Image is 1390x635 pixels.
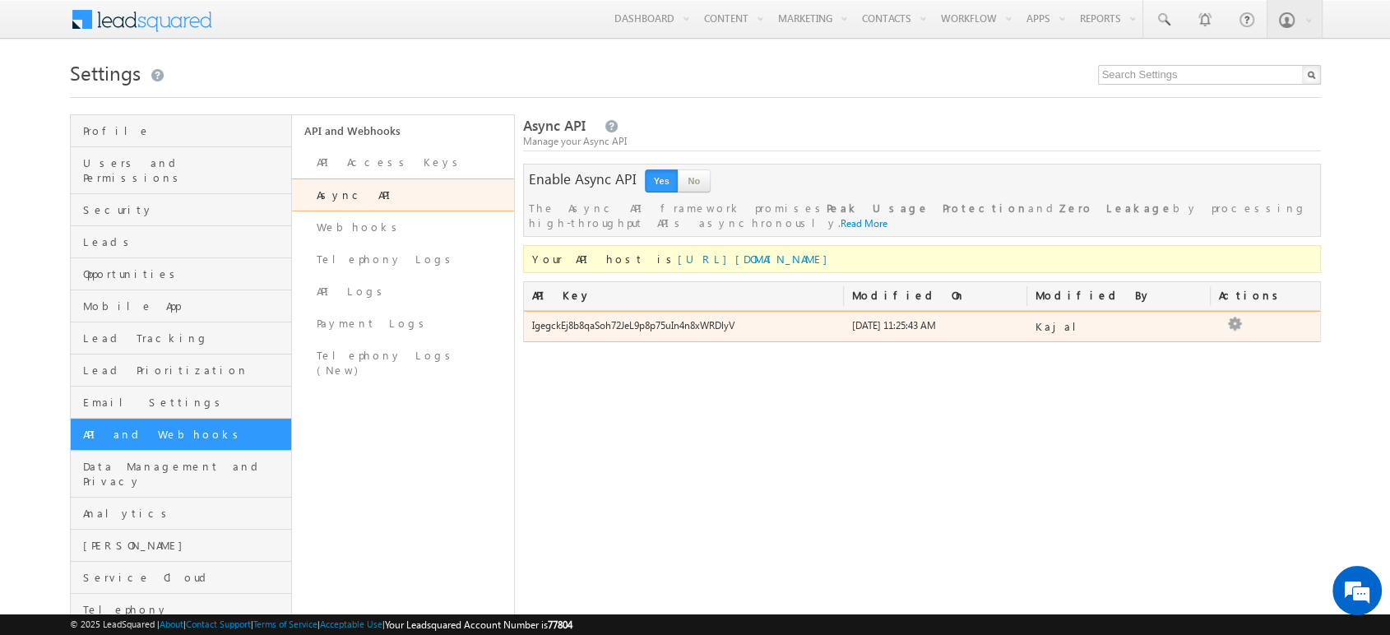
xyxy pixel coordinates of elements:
[83,299,288,313] span: Mobile App
[1098,65,1321,85] input: Search Settings
[83,538,288,553] span: [PERSON_NAME]
[186,619,251,629] a: Contact Support
[71,322,292,355] a: Lead Tracking
[83,123,288,138] span: Profile
[71,226,292,258] a: Leads
[320,619,382,629] a: Acceptable Use
[844,282,1027,310] div: Modified On
[71,451,292,498] a: Data Management and Privacy
[71,355,292,387] a: Lead Prioritization
[292,308,514,340] a: Payment Logs
[71,498,292,530] a: Analytics
[292,211,514,243] a: Webhooks
[678,252,836,266] a: [URL][DOMAIN_NAME]
[253,619,317,629] a: Terms of Service
[841,217,887,229] a: Read More
[645,169,678,192] button: Yes
[292,146,514,178] a: API Access Keys
[71,419,292,451] a: API and Webhooks
[83,234,288,249] span: Leads
[524,282,844,310] div: API Key
[71,387,292,419] a: Email Settings
[83,267,288,281] span: Opportunities
[678,169,711,192] button: No
[83,331,288,345] span: Lead Tracking
[1036,319,1089,333] span: Kajal
[1027,282,1211,310] div: Modified By
[523,116,586,135] span: Async API
[160,619,183,629] a: About
[83,602,288,617] span: Telephony
[83,506,288,521] span: Analytics
[71,147,292,194] a: Users and Permissions
[292,243,514,276] a: Telephony Logs
[83,459,288,489] span: Data Management and Privacy
[385,619,572,631] span: Your Leadsquared Account Number is
[71,594,292,626] a: Telephony
[529,172,637,187] div: Enable Async API
[71,562,292,594] a: Service Cloud
[292,276,514,308] a: API Logs
[548,619,572,631] span: 77804
[71,115,292,147] a: Profile
[827,201,1028,215] b: Peak Usage Protection
[71,530,292,562] a: [PERSON_NAME]
[83,363,288,378] span: Lead Prioritization
[292,340,514,387] a: Telephony Logs (New)
[71,194,292,226] a: Security
[1211,282,1258,310] div: Actions
[71,290,292,322] a: Mobile App
[83,155,288,185] span: Users and Permissions
[83,202,288,217] span: Security
[1059,201,1173,215] b: Zero Leakage
[532,252,836,266] span: Your API host is
[523,134,1321,149] div: Manage your Async API
[292,178,514,211] a: Async API
[83,395,288,410] span: Email Settings
[71,258,292,290] a: Opportunities
[70,617,572,633] span: © 2025 LeadSquared | | | | |
[844,318,1027,341] div: [DATE] 11:25:43 AM
[529,201,1315,231] div: The Async API framework promises and by processing high-throughput APIs asynchronously.
[524,318,844,341] div: IgegckEj8b8qaSoh72JeL9p8p75uIn4n8xWRDlyV
[70,59,141,86] span: Settings
[83,427,288,442] span: API and Webhooks
[83,570,288,585] span: Service Cloud
[292,115,514,146] a: API and Webhooks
